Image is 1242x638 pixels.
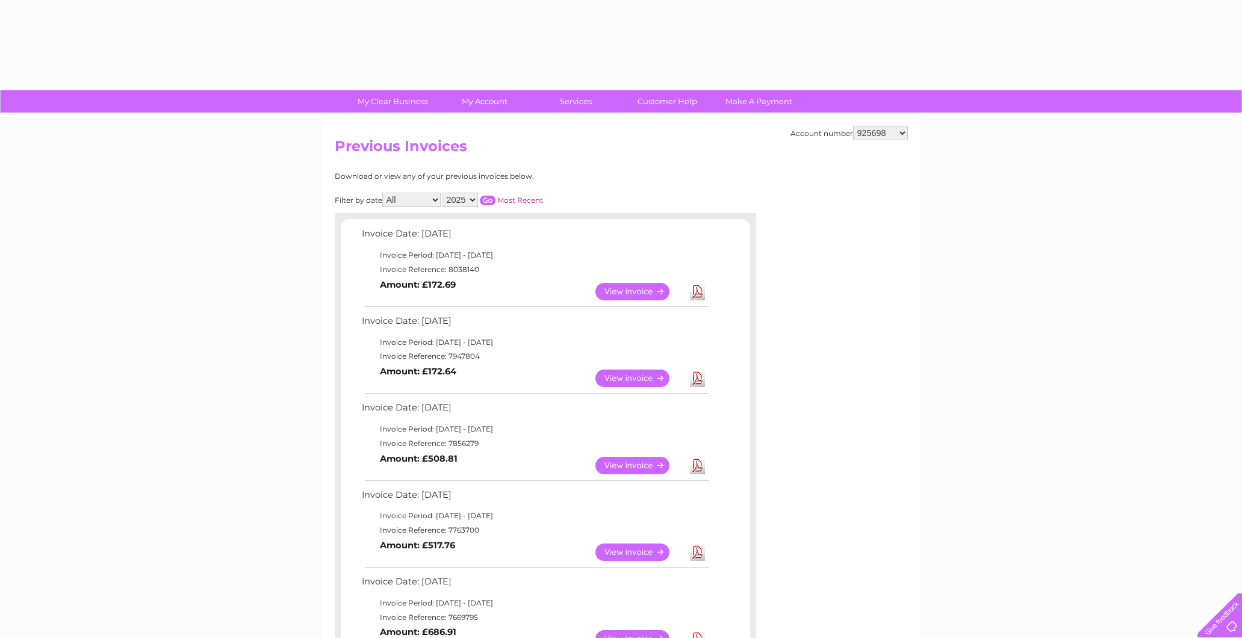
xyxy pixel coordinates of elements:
[359,523,711,537] td: Invoice Reference: 7763700
[343,90,442,113] a: My Clear Business
[690,544,705,561] a: Download
[359,226,711,248] td: Invoice Date: [DATE]
[380,366,456,377] b: Amount: £172.64
[380,627,456,637] b: Amount: £686.91
[380,453,458,464] b: Amount: £508.81
[359,596,711,610] td: Invoice Period: [DATE] - [DATE]
[359,335,711,350] td: Invoice Period: [DATE] - [DATE]
[359,487,711,509] td: Invoice Date: [DATE]
[595,283,684,300] a: View
[595,544,684,561] a: View
[435,90,534,113] a: My Account
[690,457,705,474] a: Download
[359,436,711,451] td: Invoice Reference: 7856279
[359,248,711,262] td: Invoice Period: [DATE] - [DATE]
[497,196,543,205] a: Most Recent
[380,279,456,290] b: Amount: £172.69
[359,422,711,436] td: Invoice Period: [DATE] - [DATE]
[359,574,711,596] td: Invoice Date: [DATE]
[690,283,705,300] a: Download
[526,90,626,113] a: Services
[359,313,711,335] td: Invoice Date: [DATE]
[595,370,684,387] a: View
[690,370,705,387] a: Download
[359,509,711,523] td: Invoice Period: [DATE] - [DATE]
[359,349,711,364] td: Invoice Reference: 7947804
[335,172,651,181] div: Download or view any of your previous invoices below.
[595,457,684,474] a: View
[359,262,711,277] td: Invoice Reference: 8038140
[709,90,809,113] a: Make A Payment
[790,126,908,140] div: Account number
[618,90,717,113] a: Customer Help
[359,400,711,422] td: Invoice Date: [DATE]
[380,540,455,551] b: Amount: £517.76
[359,610,711,625] td: Invoice Reference: 7669795
[335,138,908,161] h2: Previous Invoices
[335,193,651,207] div: Filter by date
